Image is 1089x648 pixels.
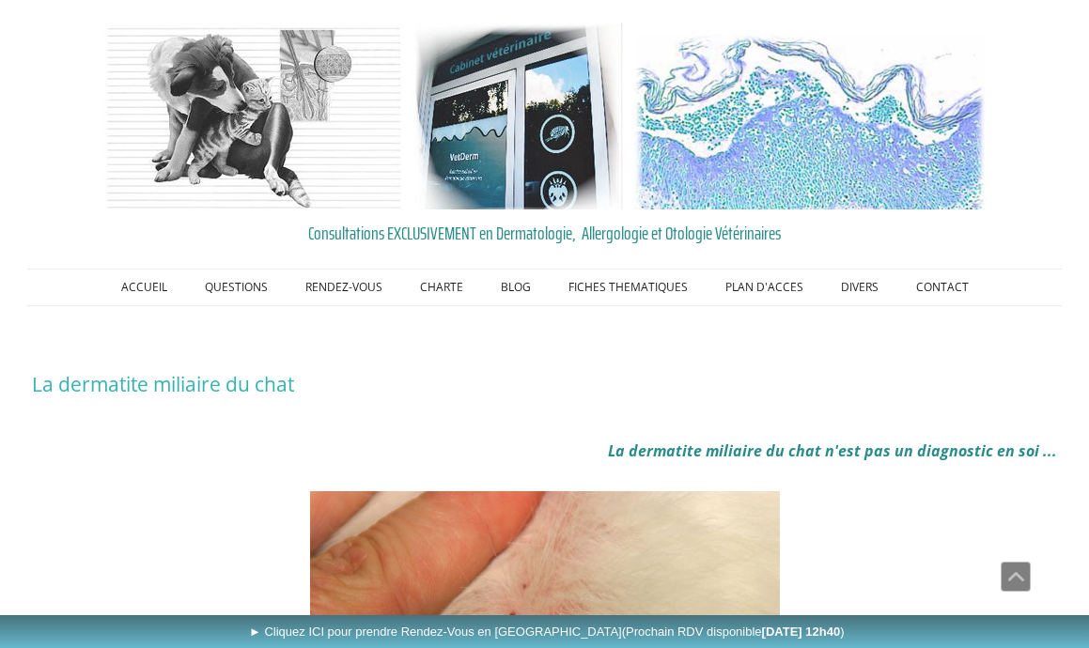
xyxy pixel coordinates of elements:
b: [DATE] 12h40 [762,625,841,639]
a: CONTACT [897,270,988,305]
a: PLAN D'ACCES [707,270,822,305]
a: DIVERS [822,270,897,305]
a: Défiler vers le haut [1001,562,1031,592]
a: CHARTE [401,270,482,305]
a: RENDEZ-VOUS [287,270,401,305]
span: Défiler vers le haut [1002,563,1030,591]
a: ACCUEIL [102,270,186,305]
h1: La dermatite miliaire du chat [32,372,1058,396]
a: BLOG [482,270,550,305]
a: FICHES THEMATIQUES [550,270,707,305]
a: Consultations EXCLUSIVEMENT en Dermatologie, Allergologie et Otologie Vétérinaires [32,219,1058,247]
span: ► Cliquez ICI pour prendre Rendez-Vous en [GEOGRAPHIC_DATA] [249,625,845,639]
span: (Prochain RDV disponible ) [622,625,845,639]
a: QUESTIONS [186,270,287,305]
b: La dermatite miliaire du chat n'est pas un diagnostic en soi ... [608,440,1057,461]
